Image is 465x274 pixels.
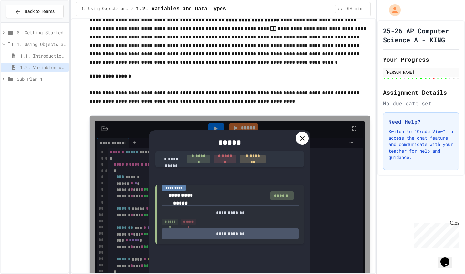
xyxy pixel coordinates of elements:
[344,6,355,12] span: 60
[383,26,459,44] h1: 25-26 AP Computer Science A - KING
[388,128,454,161] p: Switch to "Grade View" to access the chat feature and communicate with your teacher for help and ...
[81,6,129,12] span: 1. Using Objects and Methods
[20,52,66,59] span: 1.1. Introduction to Algorithms, Programming, and Compilers
[25,8,55,15] span: Back to Teams
[17,41,66,47] span: 1. Using Objects and Methods
[385,69,457,75] div: [PERSON_NAME]
[17,76,66,82] span: Sub Plan 1
[388,118,454,126] h3: Need Help?
[438,248,459,268] iframe: chat widget
[136,5,226,13] span: 1.2. Variables and Data Types
[383,100,459,107] div: No due date set
[20,64,66,71] span: 1.2. Variables and Data Types
[131,6,133,12] span: /
[382,3,402,17] div: My Account
[383,88,459,97] h2: Assignment Details
[17,29,66,36] span: 0: Getting Started
[411,220,459,248] iframe: chat widget
[6,5,64,18] button: Back to Teams
[3,3,45,41] div: Chat with us now!Close
[383,55,459,64] h2: Your Progress
[355,6,362,12] span: min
